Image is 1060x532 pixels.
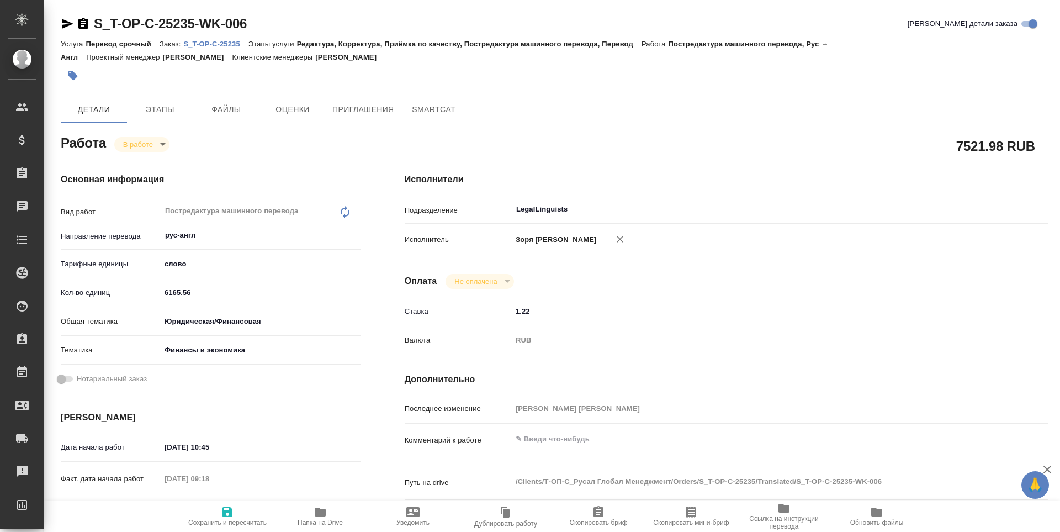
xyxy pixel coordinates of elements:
[315,53,385,61] p: [PERSON_NAME]
[642,40,669,48] p: Работа
[405,306,512,317] p: Ставка
[61,411,361,424] h4: [PERSON_NAME]
[188,519,267,526] span: Сохранить и пересчитать
[512,331,994,350] div: RUB
[77,373,147,384] span: Нотариальный заказ
[396,519,430,526] span: Уведомить
[61,259,161,270] p: Тарифные единицы
[61,132,106,152] h2: Работа
[645,501,738,532] button: Скопировать мини-бриф
[161,341,361,360] div: Финансы и экономика
[1021,471,1049,499] button: 🙏
[181,501,274,532] button: Сохранить и пересчитать
[744,515,824,530] span: Ссылка на инструкции перевода
[512,234,597,245] p: Зоря [PERSON_NAME]
[446,274,513,289] div: В работе
[569,519,627,526] span: Скопировать бриф
[61,345,161,356] p: Тематика
[405,403,512,414] p: Последнее изменение
[134,103,187,117] span: Этапы
[367,501,459,532] button: Уведомить
[956,136,1035,155] h2: 7521.98 RUB
[1026,473,1045,497] span: 🙏
[512,303,994,319] input: ✎ Введи что-нибудь
[405,205,512,216] p: Подразделение
[161,285,361,301] input: ✎ Введи что-нибудь
[61,64,85,88] button: Добавить тэг
[161,471,257,487] input: Пустое поле
[163,53,232,61] p: [PERSON_NAME]
[67,103,120,117] span: Детали
[61,231,161,242] p: Направление перевода
[86,40,160,48] p: Перевод срочный
[850,519,904,526] span: Обновить файлы
[161,312,361,331] div: Юридическая/Финансовая
[405,477,512,488] p: Путь на drive
[61,442,161,453] p: Дата начала работ
[332,103,394,117] span: Приглашения
[512,472,994,491] textarea: /Clients/Т-ОП-С_Русал Глобал Менеджмент/Orders/S_T-OP-C-25235/Translated/S_T-OP-C-25235-WK-006
[114,137,169,152] div: В работе
[61,40,86,48] p: Услуга
[61,287,161,298] p: Кол-во единиц
[407,103,460,117] span: SmartCat
[183,39,248,48] a: S_T-OP-C-25235
[61,207,161,218] p: Вид работ
[405,435,512,446] p: Комментарий к работе
[248,40,297,48] p: Этапы услуги
[830,501,923,532] button: Обновить файлы
[61,316,161,327] p: Общая тематика
[474,520,537,528] span: Дублировать работу
[61,17,74,30] button: Скопировать ссылку для ЯМессенджера
[86,53,162,61] p: Проектный менеджер
[120,140,156,149] button: В работе
[653,519,729,526] span: Скопировать мини-бриф
[183,40,248,48] p: S_T-OP-C-25235
[354,234,357,236] button: Open
[738,501,830,532] button: Ссылка на инструкции перевода
[405,234,512,245] p: Исполнитель
[451,277,500,286] button: Не оплачена
[77,17,90,30] button: Скопировать ссылку
[161,439,257,455] input: ✎ Введи что-нибудь
[232,53,316,61] p: Клиентские менеджеры
[459,501,552,532] button: Дублировать работу
[160,40,183,48] p: Заказ:
[297,40,642,48] p: Редактура, Корректура, Приёмка по качеству, Постредактура машинного перевода, Перевод
[61,473,161,484] p: Факт. дата начала работ
[405,335,512,346] p: Валюта
[161,499,257,515] input: ✎ Введи что-нибудь
[298,519,343,526] span: Папка на Drive
[608,227,632,251] button: Удалить исполнителя
[405,173,1048,186] h4: Исполнители
[405,373,1048,386] h4: Дополнительно
[274,501,367,532] button: Папка на Drive
[61,173,361,186] h4: Основная информация
[94,16,247,31] a: S_T-OP-C-25235-WK-006
[512,401,994,417] input: Пустое поле
[908,18,1017,29] span: [PERSON_NAME] детали заказа
[200,103,253,117] span: Файлы
[405,275,437,288] h4: Оплата
[988,208,990,210] button: Open
[266,103,319,117] span: Оценки
[552,501,645,532] button: Скопировать бриф
[161,255,361,273] div: слово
